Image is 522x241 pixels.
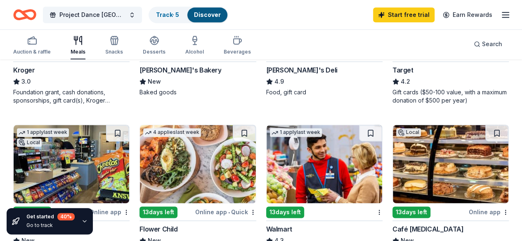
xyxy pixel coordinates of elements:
[266,206,304,218] div: 13 days left
[185,49,204,55] div: Alcohol
[21,77,31,87] span: 3.0
[148,77,161,87] span: New
[467,36,509,52] button: Search
[224,49,251,55] div: Beverages
[266,65,338,75] div: [PERSON_NAME]'s Deli
[401,77,410,87] span: 4.2
[57,213,75,220] div: 40 %
[13,32,51,59] button: Auction & raffle
[14,125,129,203] img: Image for Friendly Express
[195,207,256,217] div: Online app Quick
[373,7,435,22] a: Start free trial
[13,49,51,55] div: Auction & raffle
[392,224,463,234] div: Café [MEDICAL_DATA]
[13,5,36,24] a: Home
[139,65,221,75] div: [PERSON_NAME]'s Bakery
[228,209,230,215] span: •
[105,49,123,55] div: Snacks
[143,32,165,59] button: Desserts
[105,32,123,59] button: Snacks
[185,32,204,59] button: Alcohol
[267,125,382,203] img: Image for Walmart
[143,49,165,55] div: Desserts
[270,128,322,137] div: 1 apply last week
[266,88,383,96] div: Food, gift card
[59,10,125,20] span: Project Dance [GEOGRAPHIC_DATA]
[17,128,69,137] div: 1 apply last week
[26,213,75,220] div: Get started
[396,128,421,136] div: Local
[26,222,75,229] div: Go to track
[13,65,35,75] div: Kroger
[266,224,292,234] div: Walmart
[17,138,42,147] div: Local
[274,77,284,87] span: 4.9
[156,11,179,18] a: Track· 5
[139,206,177,218] div: 13 days left
[71,32,85,59] button: Meals
[392,65,413,75] div: Target
[482,39,502,49] span: Search
[139,224,177,234] div: Flower Child
[43,7,142,23] button: Project Dance [GEOGRAPHIC_DATA]
[143,128,201,137] div: 4 applies last week
[392,88,509,105] div: Gift cards ($50-100 value, with a maximum donation of $500 per year)
[224,32,251,59] button: Beverages
[13,88,130,105] div: Foundation grant, cash donations, sponsorships, gift card(s), Kroger products
[149,7,228,23] button: Track· 5Discover
[140,125,255,203] img: Image for Flower Child
[139,88,256,96] div: Baked goods
[194,11,221,18] a: Discover
[393,125,508,203] img: Image for Café Intermezzo
[469,207,509,217] div: Online app
[71,49,85,55] div: Meals
[392,206,430,218] div: 13 days left
[438,7,497,22] a: Earn Rewards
